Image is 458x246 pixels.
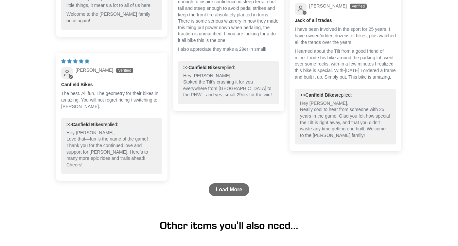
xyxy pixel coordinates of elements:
[209,183,250,196] a: Load More
[188,65,220,70] b: Canfield Bikes
[305,92,337,98] b: Canfield Bikes
[66,11,157,24] p: Welcome to the [PERSON_NAME] family once again!
[178,46,279,53] p: I also appreciate they make a 29er in small!
[183,73,274,98] p: Hey [PERSON_NAME], Stoked the Tilt’s crushing it for you everywhere from [GEOGRAPHIC_DATA] to the...
[66,122,157,128] div: >> replied:
[61,82,162,88] b: Canfield Bikes
[295,26,396,46] p: I have been involved in the sport for 25 years. I have owned/ridden dozens of bikes, plus watched...
[183,65,274,71] div: >> replied:
[51,219,407,232] h1: Other items you'll also need...
[300,92,391,99] div: >> replied:
[295,48,396,80] p: I learned about the Tilt from a good friend of mine. I rode his bike around the parking lot, went...
[61,90,162,110] p: The best. All fun. The geometry for their bikes in amazing. You will not regret riding / switchin...
[61,59,89,64] span: 5 star review
[76,67,113,73] span: [PERSON_NAME]
[295,17,396,24] b: Jack of all trades
[300,100,391,139] p: Hey [PERSON_NAME], Really cool to hear from someone with 25 years in the game. Glad you felt how ...
[66,130,157,168] p: Hey [PERSON_NAME], Love that—fun is the name of the game! Thank you for the continued love and su...
[72,122,103,127] b: Canfield Bikes
[309,3,347,9] span: [PERSON_NAME]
